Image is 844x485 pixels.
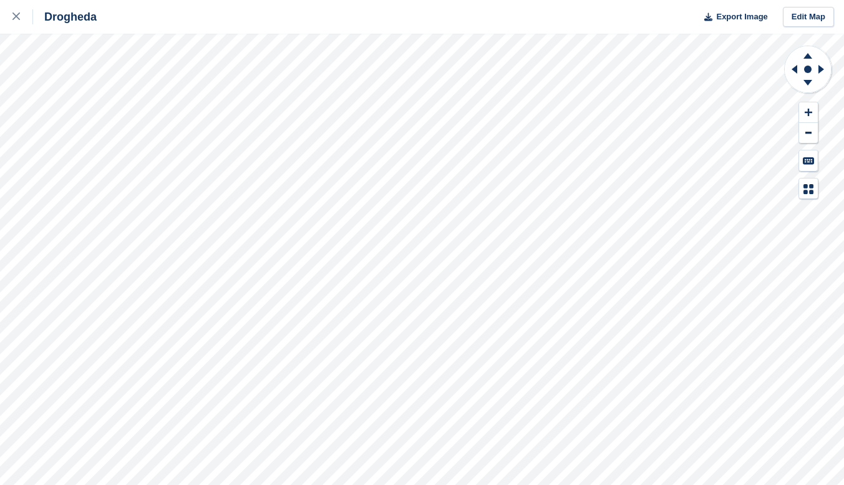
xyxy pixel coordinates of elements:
[799,102,818,123] button: Zoom In
[799,123,818,144] button: Zoom Out
[799,150,818,171] button: Keyboard Shortcuts
[697,7,768,27] button: Export Image
[799,179,818,199] button: Map Legend
[33,9,97,24] div: Drogheda
[716,11,767,23] span: Export Image
[783,7,834,27] a: Edit Map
